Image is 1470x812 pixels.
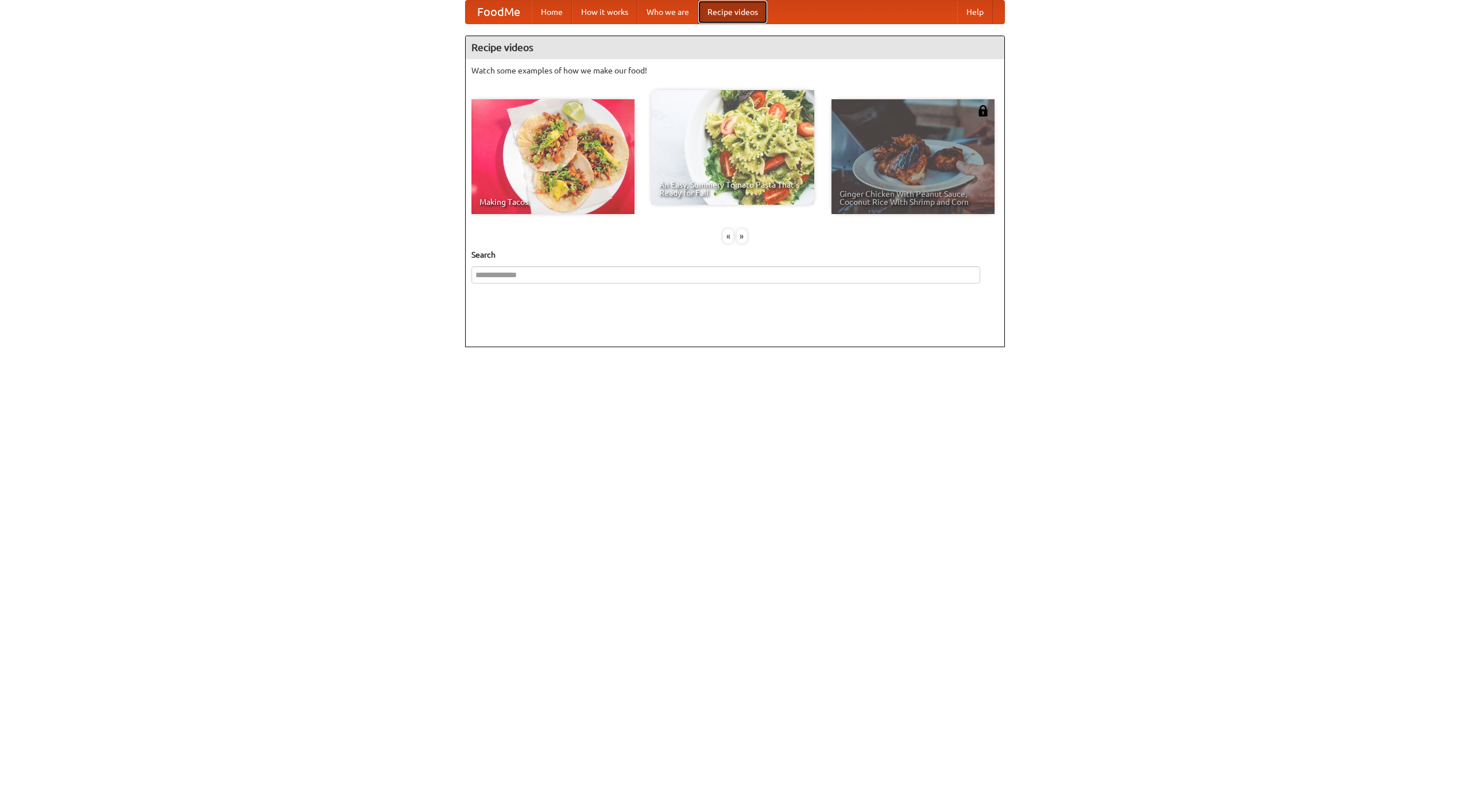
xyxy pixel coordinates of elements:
a: Making Tacos [471,99,635,214]
span: An Easy, Summery Tomato Pasta That's Ready for Fall [659,181,806,197]
h4: Recipe videos [466,36,1004,59]
a: Recipe videos [698,1,767,24]
a: Home [532,1,572,24]
div: » [737,229,747,243]
a: An Easy, Summery Tomato Pasta That's Ready for Fall [651,90,814,205]
a: Who we are [637,1,698,24]
span: Making Tacos [479,198,626,206]
a: How it works [572,1,637,24]
img: 483408.png [977,105,989,116]
a: FoodMe [466,1,532,24]
a: Help [957,1,993,24]
h5: Search [471,249,999,261]
div: « [723,229,733,243]
p: Watch some examples of how we make our food! [471,65,999,76]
